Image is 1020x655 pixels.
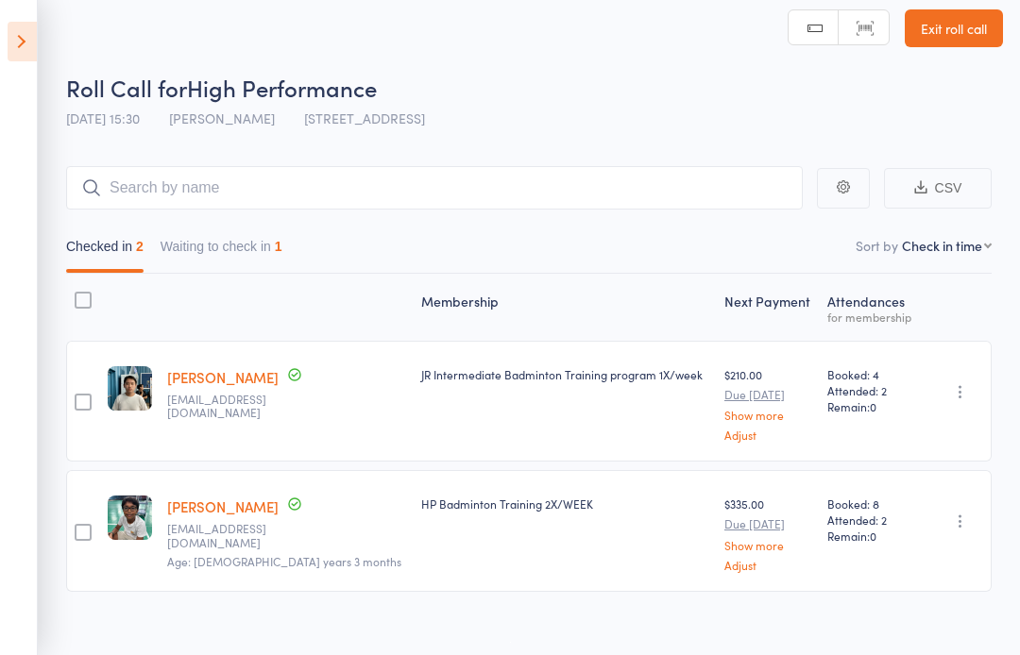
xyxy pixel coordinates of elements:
[827,311,913,323] div: for membership
[717,282,820,332] div: Next Payment
[827,398,913,414] span: Remain:
[167,393,290,420] small: allenmeng88@yahoo.com
[167,553,401,569] span: Age: [DEMOGRAPHIC_DATA] years 3 months
[724,517,812,530] small: Due [DATE]
[827,495,913,512] span: Booked: 8
[167,496,279,516] a: [PERSON_NAME]
[161,229,282,273] button: Waiting to check in1
[724,366,812,441] div: $210.00
[414,282,717,332] div: Membership
[905,9,1003,47] a: Exit roll call
[167,522,290,549] small: Swapnikareddy@yahoo.com
[724,409,812,421] a: Show more
[136,239,144,254] div: 2
[724,388,812,401] small: Due [DATE]
[108,366,152,411] img: image1725061816.png
[167,367,279,387] a: [PERSON_NAME]
[870,528,876,544] span: 0
[724,559,812,571] a: Adjust
[66,229,144,273] button: Checked in2
[421,495,709,512] div: HP Badminton Training 2X/WEEK
[304,109,425,127] span: [STREET_ADDRESS]
[870,398,876,414] span: 0
[187,72,377,103] span: High Performance
[827,528,913,544] span: Remain:
[66,166,803,210] input: Search by name
[820,282,921,332] div: Atten­dances
[724,428,812,441] a: Adjust
[827,512,913,528] span: Attended: 2
[421,366,709,382] div: JR Intermediate Badminton Training program 1X/week
[884,168,992,209] button: CSV
[66,72,187,103] span: Roll Call for
[856,236,898,255] label: Sort by
[724,539,812,551] a: Show more
[902,236,982,255] div: Check in time
[275,239,282,254] div: 1
[827,366,913,382] span: Booked: 4
[108,495,152,540] img: image1752595648.png
[724,495,812,570] div: $335.00
[66,109,140,127] span: [DATE] 15:30
[827,382,913,398] span: Attended: 2
[169,109,275,127] span: [PERSON_NAME]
